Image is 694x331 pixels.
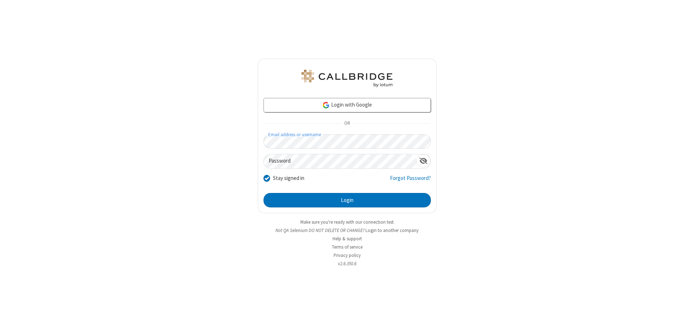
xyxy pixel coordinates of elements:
label: Stay signed in [273,174,304,182]
a: Login with Google [264,98,431,112]
a: Help & support [333,236,362,242]
input: Email address or username [264,134,431,149]
a: Terms of service [332,244,363,250]
img: QA Selenium DO NOT DELETE OR CHANGE [300,70,394,87]
div: Show password [416,154,430,168]
button: Login [264,193,431,207]
img: google-icon.png [322,101,330,109]
span: OR [341,119,353,129]
li: Not QA Selenium DO NOT DELETE OR CHANGE? [258,227,437,234]
a: Forgot Password? [390,174,431,188]
input: Password [264,154,416,168]
li: v2.6.350.6 [258,260,437,267]
button: Login to another company [365,227,419,234]
a: Privacy policy [334,252,361,258]
a: Make sure you're ready with our connection test [300,219,394,225]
